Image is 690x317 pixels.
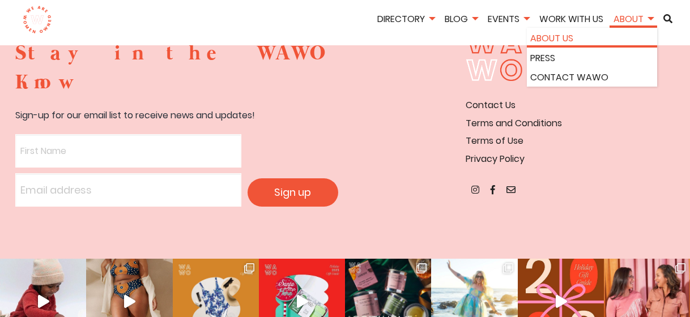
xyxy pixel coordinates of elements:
svg: Play [297,295,308,308]
a: Contact WAWO [530,70,654,85]
a: Search [659,14,676,23]
a: About Us [530,31,654,46]
svg: Clone [244,263,254,273]
svg: Play [38,295,49,308]
svg: Clone [503,263,513,273]
svg: Clone [675,263,685,273]
li: Directory [373,12,438,28]
li: Events [484,12,533,28]
img: logo [23,6,52,34]
a: Press [530,51,654,66]
li: Blog [441,12,482,28]
h3: Stay in the WAWO Know [15,40,338,97]
svg: Play [124,295,135,308]
p: Sign-up for our email list to receive news and updates! [15,108,338,123]
li: About [610,12,657,28]
input: First Name [15,134,241,168]
a: Privacy Policy [466,152,525,165]
a: Work With Us [535,12,607,25]
a: Terms of Use [466,134,523,147]
input: Email address [15,173,241,207]
a: Terms and Conditions [466,117,562,130]
svg: Play [556,295,567,308]
a: Directory [373,12,438,25]
input: Sign up [248,178,338,207]
a: Blog [441,12,482,25]
svg: Clone [416,263,427,273]
a: Events [484,12,533,25]
a: About [610,12,657,25]
a: Contact Us [466,98,516,112]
